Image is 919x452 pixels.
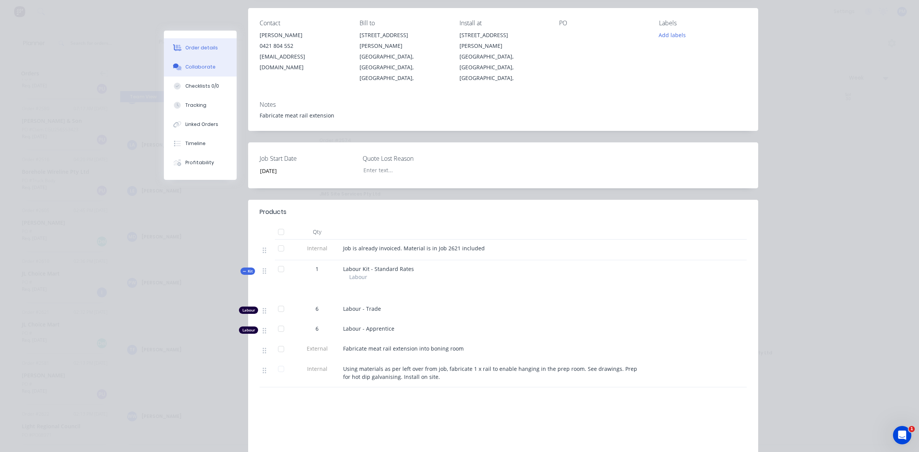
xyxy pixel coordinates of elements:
[297,344,337,352] span: External
[185,159,214,166] div: Profitability
[164,115,237,134] button: Linked Orders
[240,268,255,275] div: Kit
[239,307,258,314] div: Labour
[260,101,747,108] div: Notes
[459,20,547,27] div: Install at
[343,265,414,273] span: Labour Kit - Standard Rates
[260,207,286,217] div: Products
[164,134,237,153] button: Timeline
[255,165,350,176] input: Enter date
[655,30,690,40] button: Add labels
[260,41,347,51] div: 0421 804 552
[164,153,237,172] button: Profitability
[343,365,639,380] span: Using materials as per left over from job, fabricate 1 x rail to enable hanging in the prep room....
[185,102,206,109] div: Tracking
[893,426,911,444] iframe: Intercom live chat
[185,44,218,51] div: Order details
[164,57,237,77] button: Collaborate
[363,154,458,163] label: Quote Lost Reason
[164,38,237,57] button: Order details
[343,325,394,332] span: Labour - Apprentice
[343,345,464,352] span: Fabricate meat rail extension into boning room
[316,305,319,313] span: 6
[909,426,915,432] span: 1
[316,265,319,273] span: 1
[349,273,367,281] span: Labour
[360,51,447,83] div: [GEOGRAPHIC_DATA], [GEOGRAPHIC_DATA], [GEOGRAPHIC_DATA],
[185,140,206,147] div: Timeline
[164,77,237,96] button: Checklists 0/0
[260,111,747,119] div: Fabricate meat rail extension
[316,325,319,333] span: 6
[185,121,218,128] div: Linked Orders
[260,154,355,163] label: Job Start Date
[459,30,547,51] div: [STREET_ADDRESS][PERSON_NAME]
[294,224,340,240] div: Qty
[260,30,347,41] div: [PERSON_NAME]
[343,305,381,312] span: Labour - Trade
[185,64,216,70] div: Collaborate
[239,326,258,334] div: Labour
[360,30,447,83] div: [STREET_ADDRESS][PERSON_NAME][GEOGRAPHIC_DATA], [GEOGRAPHIC_DATA], [GEOGRAPHIC_DATA],
[459,51,547,83] div: [GEOGRAPHIC_DATA], [GEOGRAPHIC_DATA], [GEOGRAPHIC_DATA],
[459,30,547,83] div: [STREET_ADDRESS][PERSON_NAME][GEOGRAPHIC_DATA], [GEOGRAPHIC_DATA], [GEOGRAPHIC_DATA],
[185,83,219,90] div: Checklists 0/0
[297,365,337,373] span: Internal
[360,20,447,27] div: Bill to
[243,268,253,274] span: Kit
[559,20,647,27] div: PO
[260,30,347,73] div: [PERSON_NAME]0421 804 552[EMAIL_ADDRESS][DOMAIN_NAME]
[260,51,347,73] div: [EMAIL_ADDRESS][DOMAIN_NAME]
[360,30,447,51] div: [STREET_ADDRESS][PERSON_NAME]
[164,96,237,115] button: Tracking
[343,245,485,252] span: Job is already invoiced. Material is in Job 2621 included
[659,20,747,27] div: Labels
[297,244,337,252] span: Internal
[260,20,347,27] div: Contact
